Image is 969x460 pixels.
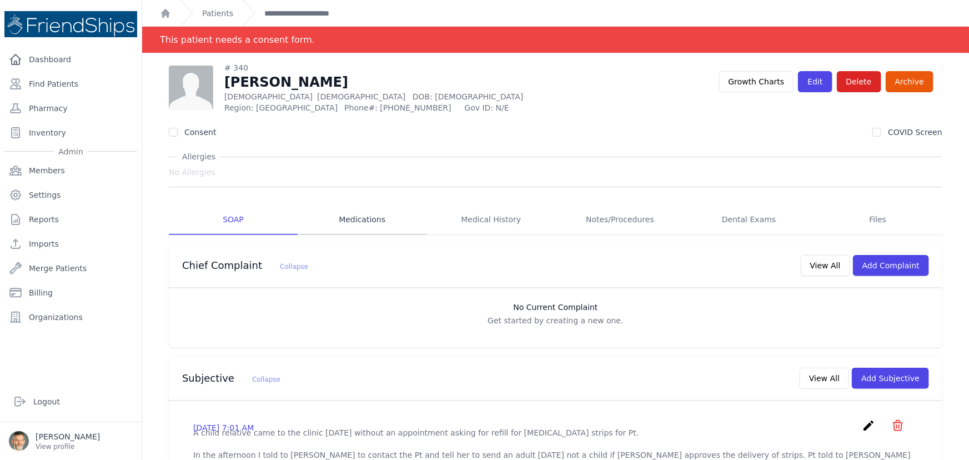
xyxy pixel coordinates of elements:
[465,102,585,113] span: Gov ID: N/E
[886,71,933,92] a: Archive
[4,257,137,279] a: Merge Patients
[224,91,585,102] p: [DEMOGRAPHIC_DATA]
[4,48,137,71] a: Dashboard
[160,27,315,53] div: This patient needs a consent form.
[180,302,931,313] h3: No Current Complaint
[4,306,137,328] a: Organizations
[888,128,942,137] label: COVID Screen
[837,71,881,92] button: Delete
[182,259,308,272] h3: Chief Complaint
[169,205,298,235] a: SOAP
[280,263,308,271] span: Collapse
[224,102,338,113] span: Region: [GEOGRAPHIC_DATA]
[224,73,585,91] h1: [PERSON_NAME]
[413,92,524,101] span: DOB: [DEMOGRAPHIC_DATA]
[800,368,849,389] button: View All
[298,205,426,235] a: Medications
[182,372,280,385] h3: Subjective
[862,419,875,432] i: create
[4,184,137,206] a: Settings
[426,205,555,235] a: Medical History
[4,97,137,119] a: Pharmacy
[317,92,405,101] span: [DEMOGRAPHIC_DATA]
[862,424,878,434] a: create
[4,233,137,255] a: Imports
[9,391,133,413] a: Logout
[685,205,814,235] a: Dental Exams
[169,167,215,178] span: No Allergies
[814,205,942,235] a: Files
[4,122,137,144] a: Inventory
[344,102,458,113] span: Phone#: [PHONE_NUMBER]
[4,282,137,304] a: Billing
[202,8,233,19] a: Patients
[556,205,685,235] a: Notes/Procedures
[719,71,794,92] a: Growth Charts
[801,255,850,276] button: View All
[4,159,137,182] a: Members
[4,208,137,231] a: Reports
[4,11,137,37] img: Medical Missions EMR
[224,62,585,73] div: # 340
[142,27,969,53] div: Notification
[852,368,929,389] button: Add Subjective
[193,422,254,433] p: [DATE] 7:01 AM
[169,205,942,235] nav: Tabs
[36,431,100,442] p: [PERSON_NAME]
[252,376,280,383] span: Collapse
[180,315,931,326] p: Get started by creating a new one.
[853,255,929,276] button: Add Complaint
[4,73,137,95] a: Find Patients
[798,71,832,92] a: Edit
[169,66,213,110] img: person-242608b1a05df3501eefc295dc1bc67a.jpg
[54,146,88,157] span: Admin
[9,431,133,451] a: [PERSON_NAME] View profile
[178,151,220,162] span: Allergies
[184,128,216,137] label: Consent
[36,442,100,451] p: View profile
